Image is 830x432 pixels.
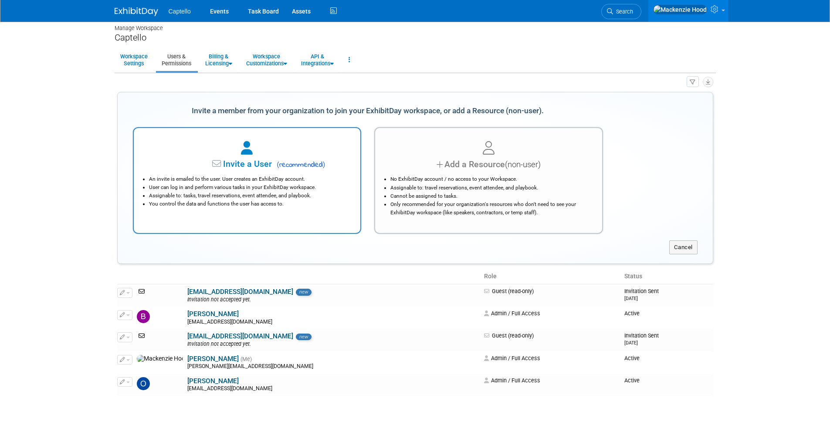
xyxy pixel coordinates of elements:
span: new [296,334,312,341]
div: [EMAIL_ADDRESS][DOMAIN_NAME] [187,319,478,326]
span: Admin / Full Access [484,377,540,384]
a: [PERSON_NAME] [187,355,239,363]
div: Captello [115,32,716,43]
li: An invite is emailed to the user. User creates an ExhibitDay account. [149,175,350,183]
div: [PERSON_NAME][EMAIL_ADDRESS][DOMAIN_NAME] [187,363,478,370]
a: Users &Permissions [156,49,197,71]
a: [EMAIL_ADDRESS][DOMAIN_NAME] [187,288,293,296]
img: Brad Froese [137,310,150,323]
img: Mackenzie Hood [653,5,707,14]
div: Invitation not accepted yet. [187,341,478,348]
div: Invitation not accepted yet. [187,297,478,304]
a: WorkspaceCustomizations [241,49,293,71]
a: Search [601,4,641,19]
button: Cancel [669,240,698,254]
th: Role [481,269,621,284]
span: Invitation Sent [624,332,659,346]
span: Search [613,8,633,15]
span: Admin / Full Access [484,310,540,317]
li: Assignable to: travel reservations, event attendee, and playbook. [390,184,591,192]
img: Mackenzie Hood [137,355,183,363]
span: new [296,289,312,296]
div: Manage Workspace [115,17,716,32]
div: [EMAIL_ADDRESS][DOMAIN_NAME] [187,385,478,392]
a: [PERSON_NAME] [187,310,239,318]
span: recommended [274,160,325,170]
a: Billing &Licensing [200,49,238,71]
img: ExhibitDay [115,7,158,16]
small: [DATE] [624,340,638,346]
a: [EMAIL_ADDRESS][DOMAIN_NAME] [187,332,293,340]
a: API &Integrations [295,49,339,71]
span: Captello [169,8,191,15]
li: You control the data and functions the user has access to. [149,200,350,208]
th: Status [621,269,713,284]
span: Active [624,377,640,384]
small: [DATE] [624,296,638,301]
span: ( [277,160,279,169]
span: ) [323,160,325,169]
div: Add a Resource [386,158,591,171]
li: Cannot be assigned to tasks. [390,192,591,200]
span: Active [624,355,640,361]
a: [PERSON_NAME] [187,377,239,385]
li: User can log in and perform various tasks in your ExhibitDay workspace. [149,183,350,192]
li: Only recommended for your organization's resources who don't need to see your ExhibitDay workspac... [390,200,591,217]
span: Admin / Full Access [484,355,540,361]
li: Assignable to: tasks, travel reservations, event attendee, and playbook. [149,192,350,200]
span: Invitation Sent [624,288,659,301]
div: Invite a member from your organization to join your ExhibitDay workspace, or add a Resource (non-... [133,101,603,121]
span: Guest (read-only) [484,332,534,339]
span: (non-user) [505,160,541,169]
span: Active [624,310,640,317]
span: Guest (read-only) [484,288,534,294]
img: Owen Ellison [137,377,150,390]
span: (Me) [241,356,252,362]
li: No ExhibitDay account / no access to your Workspace. [390,175,591,183]
span: Invite a User [169,159,272,169]
a: WorkspaceSettings [115,49,153,71]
